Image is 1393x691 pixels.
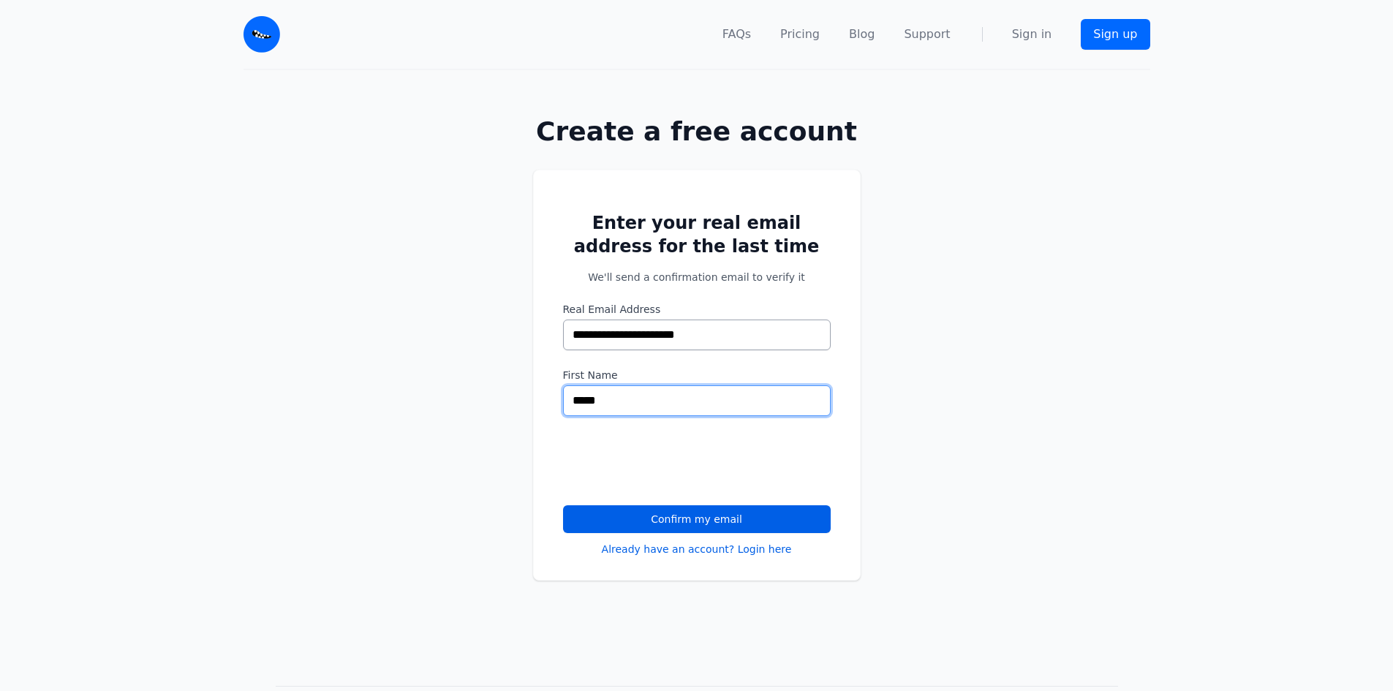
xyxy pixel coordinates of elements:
p: We'll send a confirmation email to verify it [563,270,831,284]
button: Confirm my email [563,505,831,533]
a: FAQs [722,26,751,43]
a: Sign up [1081,19,1149,50]
a: Support [904,26,950,43]
label: First Name [563,368,831,382]
h2: Enter your real email address for the last time [563,211,831,258]
img: Email Monster [244,16,280,53]
h1: Create a free account [486,117,907,146]
a: Already have an account? Login here [602,542,792,556]
iframe: reCAPTCHA [563,434,785,491]
a: Blog [849,26,875,43]
label: Real Email Address [563,302,831,317]
a: Sign in [1012,26,1052,43]
a: Pricing [780,26,820,43]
